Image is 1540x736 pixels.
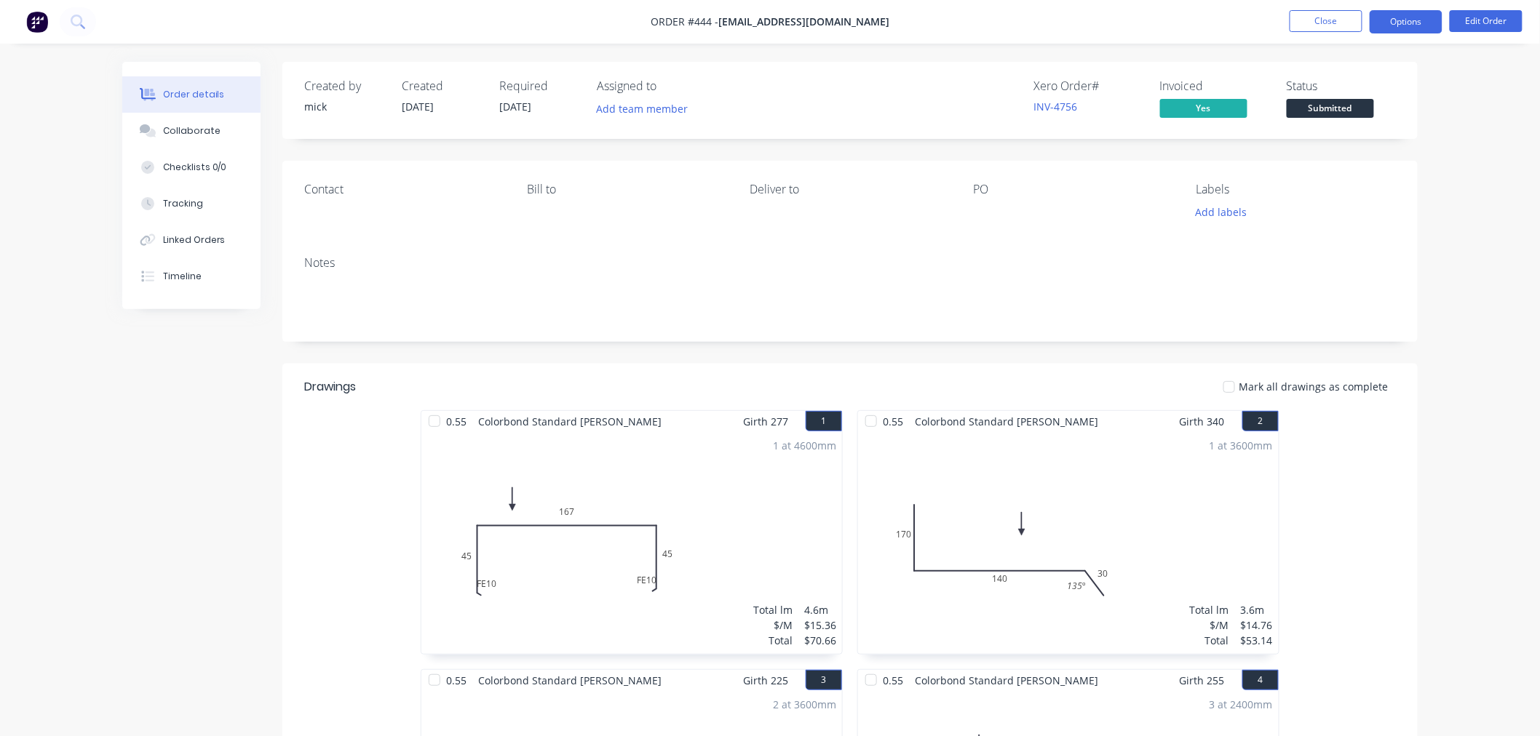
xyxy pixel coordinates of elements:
[1180,670,1225,691] span: Girth 255
[163,197,203,210] div: Tracking
[527,183,726,196] div: Bill to
[440,411,472,432] span: 0.55
[1241,602,1273,617] div: 3.6m
[1450,10,1523,32] button: Edit Order
[499,79,579,93] div: Required
[1196,183,1396,196] div: Labels
[804,617,836,633] div: $15.36
[1160,79,1269,93] div: Invoiced
[26,11,48,33] img: Factory
[750,183,950,196] div: Deliver to
[1210,438,1273,453] div: 1 at 3600mm
[773,697,836,712] div: 2 at 3600mm
[304,378,356,396] div: Drawings
[718,15,889,29] span: [EMAIL_ADDRESS][DOMAIN_NAME]
[858,432,1279,654] div: 017014030135º1 at 3600mmTotal lm$/MTotal3.6m$14.76$53.14
[1242,411,1279,431] button: 2
[909,670,1104,691] span: Colorbond Standard [PERSON_NAME]
[753,617,793,633] div: $/M
[743,670,788,691] span: Girth 225
[1190,633,1229,648] div: Total
[1239,379,1389,394] span: Mark all drawings as complete
[1241,633,1273,648] div: $53.14
[122,222,261,258] button: Linked Orders
[1180,411,1225,432] span: Girth 340
[122,258,261,295] button: Timeline
[589,99,696,119] button: Add team member
[1287,99,1374,117] span: Submitted
[163,270,202,283] div: Timeline
[163,88,225,101] div: Order details
[163,124,221,137] div: Collaborate
[304,256,1396,270] div: Notes
[1160,99,1247,117] span: Yes
[753,633,793,648] div: Total
[499,100,531,113] span: [DATE]
[806,670,842,690] button: 3
[1242,670,1279,690] button: 4
[753,602,793,617] div: Total lm
[909,411,1104,432] span: Colorbond Standard [PERSON_NAME]
[402,100,434,113] span: [DATE]
[1190,602,1229,617] div: Total lm
[122,113,261,149] button: Collaborate
[1188,202,1255,222] button: Add labels
[973,183,1172,196] div: PO
[304,183,504,196] div: Contact
[421,432,842,654] div: 0FE1045167FE10451 at 4600mmTotal lm$/MTotal4.6m$15.36$70.66
[163,233,226,247] div: Linked Orders
[806,411,842,431] button: 1
[1033,79,1143,93] div: Xero Order #
[163,161,227,174] div: Checklists 0/0
[304,79,384,93] div: Created by
[122,76,261,113] button: Order details
[773,438,836,453] div: 1 at 4600mm
[122,149,261,185] button: Checklists 0/0
[122,185,261,222] button: Tracking
[1370,10,1442,33] button: Options
[304,99,384,114] div: mick
[1290,10,1362,32] button: Close
[1033,100,1077,113] a: INV-4756
[597,79,742,93] div: Assigned to
[402,79,482,93] div: Created
[1210,697,1273,712] div: 3 at 2400mm
[651,15,718,29] span: Order #444 -
[804,633,836,648] div: $70.66
[1241,617,1273,633] div: $14.76
[597,99,696,119] button: Add team member
[472,670,667,691] span: Colorbond Standard [PERSON_NAME]
[877,670,909,691] span: 0.55
[804,602,836,617] div: 4.6m
[440,670,472,691] span: 0.55
[1287,99,1374,121] button: Submitted
[743,411,788,432] span: Girth 277
[1287,79,1396,93] div: Status
[472,411,667,432] span: Colorbond Standard [PERSON_NAME]
[877,411,909,432] span: 0.55
[1190,617,1229,633] div: $/M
